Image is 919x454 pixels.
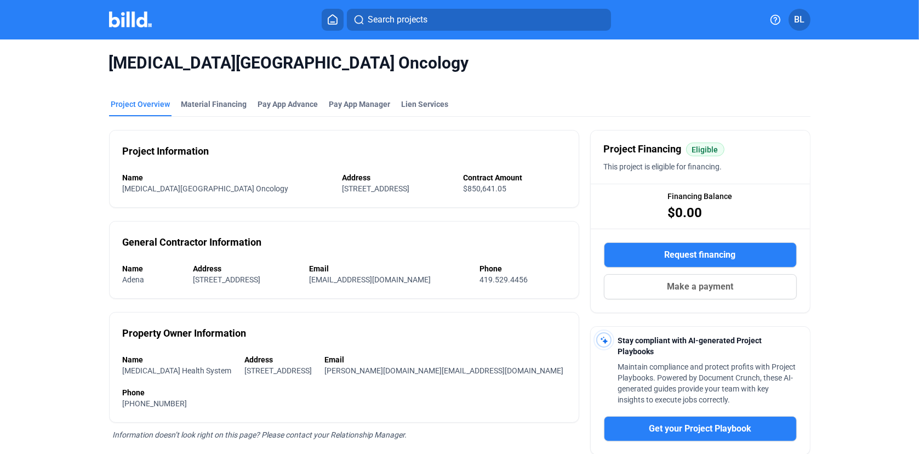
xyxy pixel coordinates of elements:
div: Address [343,172,453,183]
span: [MEDICAL_DATA][GEOGRAPHIC_DATA] Oncology [109,53,810,73]
div: Email [309,263,469,274]
div: Address [193,263,298,274]
span: $0.00 [668,204,703,222]
span: Maintain compliance and protect profits with Project Playbooks. Powered by Document Crunch, these... [618,362,796,404]
div: Name [123,172,332,183]
span: Financing Balance [668,191,733,202]
span: [MEDICAL_DATA][GEOGRAPHIC_DATA] Oncology [123,184,289,193]
div: Material Financing [181,99,247,110]
span: Project Financing [604,141,682,157]
div: Contract Amount [464,172,566,183]
span: [EMAIL_ADDRESS][DOMAIN_NAME] [309,275,431,284]
div: Lien Services [402,99,449,110]
div: General Contractor Information [123,235,262,250]
span: Stay compliant with AI-generated Project Playbooks [618,336,762,356]
span: [PERSON_NAME][DOMAIN_NAME][EMAIL_ADDRESS][DOMAIN_NAME] [324,366,563,375]
div: Name [123,354,233,365]
span: This project is eligible for financing. [604,162,722,171]
button: Request financing [604,242,797,268]
div: Project Overview [111,99,170,110]
span: Pay App Manager [329,99,391,110]
div: Address [244,354,313,365]
span: [STREET_ADDRESS] [343,184,410,193]
button: BL [789,9,810,31]
div: Project Information [123,144,209,159]
button: Get your Project Playbook [604,416,797,441]
span: [STREET_ADDRESS] [193,275,260,284]
span: 419.529.4456 [480,275,528,284]
span: Get your Project Playbook [649,422,751,435]
span: [STREET_ADDRESS] [244,366,312,375]
div: Property Owner Information [123,326,247,341]
div: Phone [123,387,566,398]
mat-chip: Eligible [686,143,724,156]
img: Billd Company Logo [109,12,152,27]
div: Pay App Advance [258,99,318,110]
span: [MEDICAL_DATA] Health System [123,366,232,375]
span: Search projects [368,13,427,26]
span: Request financing [665,248,736,262]
span: Information doesn’t look right on this page? Please contact your Relationship Manager. [113,430,407,439]
span: Adena [123,275,145,284]
span: BL [794,13,804,26]
div: Phone [480,263,566,274]
div: Email [324,354,565,365]
button: Make a payment [604,274,797,299]
span: Make a payment [667,280,733,293]
div: Name [123,263,182,274]
span: $850,641.05 [464,184,507,193]
button: Search projects [347,9,611,31]
span: [PHONE_NUMBER] [123,399,187,408]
